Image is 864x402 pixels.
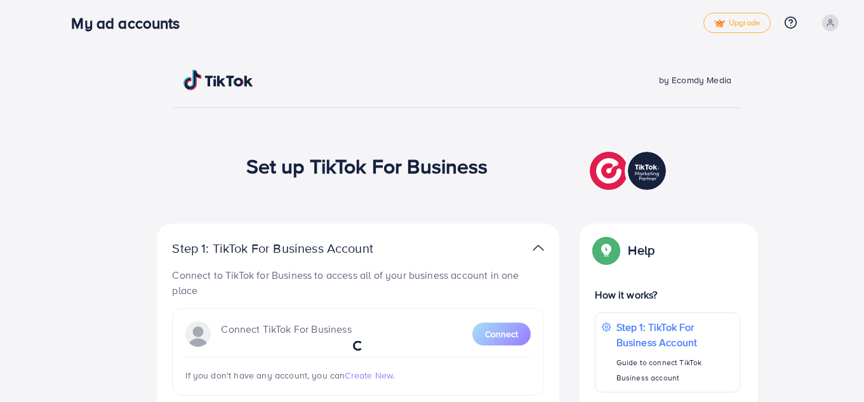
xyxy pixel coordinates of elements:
h3: My ad accounts [71,14,190,32]
img: TikTok partner [533,239,544,257]
h1: Set up TikTok For Business [246,154,488,178]
img: TikTok partner [590,149,669,193]
span: by Ecomdy Media [659,74,731,86]
p: How it works? [595,287,740,302]
p: Help [628,243,655,258]
img: tick [714,19,725,28]
p: Step 1: TikTok For Business Account [172,241,413,256]
span: Upgrade [714,18,760,28]
p: Step 1: TikTok For Business Account [616,319,733,350]
img: TikTok [183,70,253,90]
p: Guide to connect TikTok Business account [616,355,733,385]
a: tickUpgrade [703,13,771,33]
img: Popup guide [595,239,618,262]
